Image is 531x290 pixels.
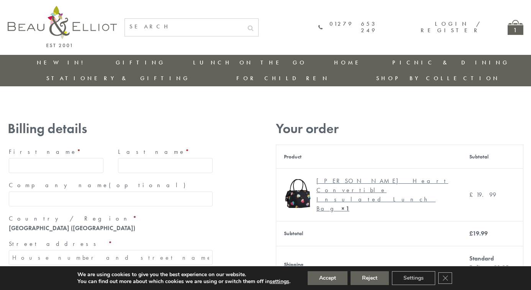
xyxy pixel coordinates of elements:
[9,224,135,232] strong: [GEOGRAPHIC_DATA] ([GEOGRAPHIC_DATA])
[469,229,488,237] bdi: 19.99
[351,271,389,285] button: Reject
[508,20,523,35] a: 1
[276,145,462,168] th: Product
[77,271,290,278] p: We are using cookies to give you the best experience on our website.
[9,213,213,225] label: Country / Region
[9,146,103,158] label: First name
[318,21,377,34] a: 01279 653 249
[438,272,452,284] button: Close GDPR Cookie Banner
[334,59,365,66] a: Home
[462,145,523,168] th: Subtotal
[109,181,190,189] span: (optional)
[37,59,88,66] a: New in!
[469,191,476,199] span: £
[284,176,454,213] a: Emily convertible lunch bag [PERSON_NAME] Heart Convertible Insulated Lunch Bag× 1
[392,59,510,66] a: Picnic & Dining
[236,74,329,82] a: For Children
[77,278,290,285] p: You can find out more about which cookies we are using or switch them off in .
[376,74,500,82] a: Shop by collection
[469,254,509,272] label: Standard Delivery:
[9,250,213,265] input: House number and street name
[493,264,509,272] bdi: 3.95
[9,179,213,191] label: Company name
[8,6,117,47] img: logo
[125,19,243,35] input: SEARCH
[308,271,347,285] button: Accept
[469,191,496,199] bdi: 19.99
[276,246,462,283] th: Shipping
[276,221,462,246] th: Subtotal
[270,278,289,285] button: settings
[392,271,435,285] button: Settings
[493,264,497,272] span: £
[284,179,313,208] img: Emily convertible lunch bag
[469,229,473,237] span: £
[193,59,306,66] a: Lunch On The Go
[46,74,190,82] a: Stationery & Gifting
[8,121,214,137] h3: Billing details
[276,121,523,137] h3: Your order
[341,204,349,213] strong: × 1
[316,176,448,213] div: [PERSON_NAME] Heart Convertible Insulated Lunch Bag
[9,238,213,250] label: Street address
[118,146,213,158] label: Last name
[421,20,481,34] a: Login / Register
[116,59,166,66] a: Gifting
